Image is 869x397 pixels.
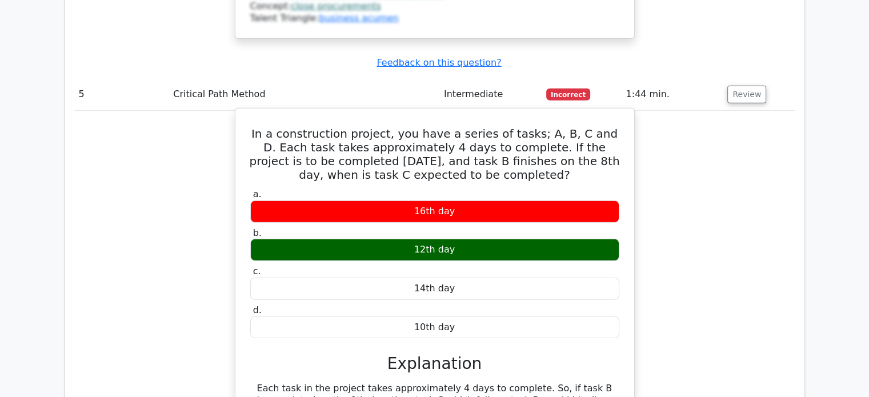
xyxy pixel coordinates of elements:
a: close procurements [291,1,381,11]
span: c. [253,266,261,276]
span: d. [253,304,262,315]
span: a. [253,189,262,199]
span: b. [253,227,262,238]
td: 5 [74,78,169,111]
div: 10th day [250,316,619,339]
td: Intermediate [439,78,542,111]
h3: Explanation [257,354,612,374]
h5: In a construction project, you have a series of tasks; A, B, C and D. Each task takes approximate... [249,127,620,182]
span: Incorrect [546,89,590,100]
div: 14th day [250,278,619,300]
td: Critical Path Method [169,78,439,111]
div: 16th day [250,200,619,223]
div: 12th day [250,239,619,261]
a: Feedback on this question? [377,57,501,68]
td: 1:44 min. [621,78,723,111]
button: Review [727,86,766,103]
div: Concept: [250,1,619,13]
a: business acumen [319,13,398,23]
